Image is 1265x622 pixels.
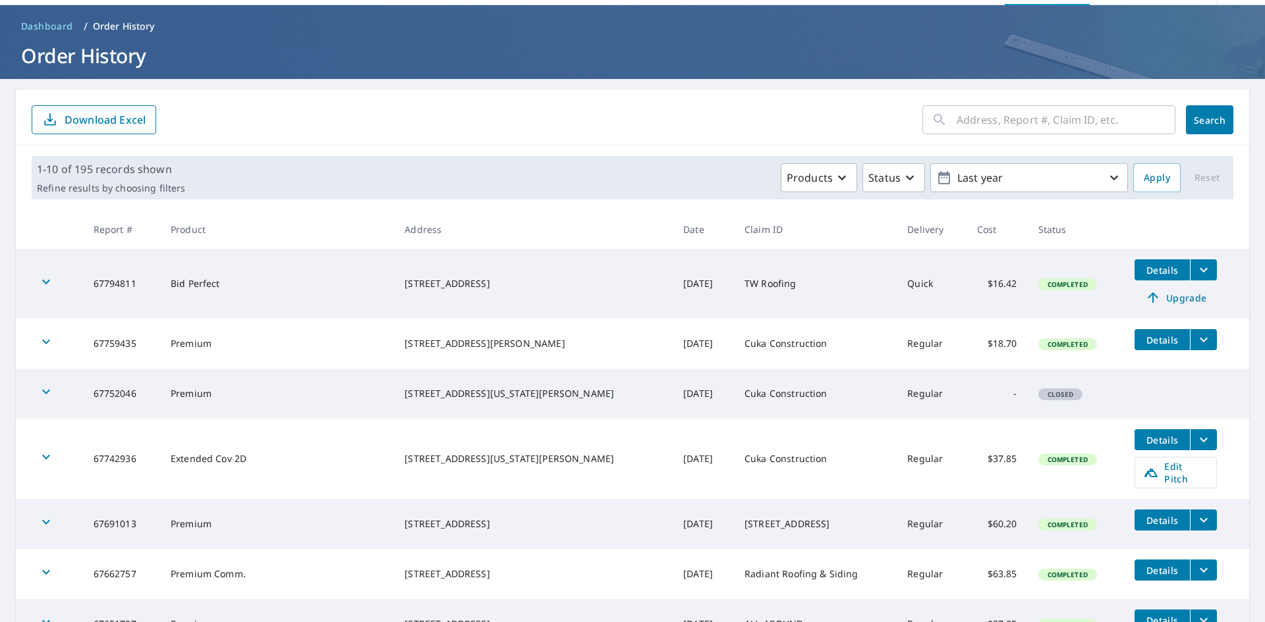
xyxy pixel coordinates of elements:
[1142,564,1182,577] span: Details
[952,167,1106,190] p: Last year
[957,101,1175,138] input: Address, Report #, Claim ID, etc.
[1040,520,1096,529] span: Completed
[405,337,662,350] div: [STREET_ADDRESS][PERSON_NAME]
[1142,434,1182,446] span: Details
[1142,514,1182,527] span: Details
[734,249,897,319] td: TW Roofing
[897,249,966,319] td: Quick
[1040,570,1096,579] span: Completed
[1040,340,1096,349] span: Completed
[673,369,734,419] td: [DATE]
[405,452,662,465] div: [STREET_ADDRESS][US_STATE][PERSON_NAME]
[787,170,833,186] p: Products
[1133,163,1181,192] button: Apply
[405,517,662,531] div: [STREET_ADDRESS]
[32,105,156,134] button: Download Excel
[1135,329,1190,350] button: detailsBtn-67759435
[394,210,673,249] th: Address
[734,419,897,499] td: Cuka Construction
[160,499,394,549] td: Premium
[734,499,897,549] td: [STREET_ADDRESS]
[1190,329,1217,350] button: filesDropdownBtn-67759435
[1190,259,1217,280] button: filesDropdownBtn-67794811
[967,210,1028,249] th: Cost
[1190,559,1217,581] button: filesDropdownBtn-67662757
[967,419,1028,499] td: $37.85
[781,163,857,192] button: Products
[83,210,160,249] th: Report #
[1186,105,1233,134] button: Search
[930,163,1128,192] button: Last year
[897,499,966,549] td: Regular
[967,549,1028,599] td: $63.85
[65,113,146,127] p: Download Excel
[673,210,734,249] th: Date
[160,369,394,419] td: Premium
[897,210,966,249] th: Delivery
[1190,429,1217,450] button: filesDropdownBtn-67742936
[83,369,160,419] td: 67752046
[897,319,966,369] td: Regular
[1028,210,1125,249] th: Status
[16,16,78,37] a: Dashboard
[734,210,897,249] th: Claim ID
[673,419,734,499] td: [DATE]
[967,499,1028,549] td: $60.20
[1135,509,1190,531] button: detailsBtn-67691013
[1143,460,1208,485] span: Edit Pitch
[1142,290,1209,305] span: Upgrade
[93,20,155,33] p: Order History
[673,499,734,549] td: [DATE]
[967,319,1028,369] td: $18.70
[21,20,73,33] span: Dashboard
[1196,114,1223,126] span: Search
[405,387,662,400] div: [STREET_ADDRESS][US_STATE][PERSON_NAME]
[862,163,925,192] button: Status
[967,369,1028,419] td: -
[1135,457,1217,488] a: Edit Pitch
[160,249,394,319] td: Bid Perfect
[83,319,160,369] td: 67759435
[160,210,394,249] th: Product
[84,18,88,34] li: /
[37,182,185,194] p: Refine results by choosing filters
[1135,259,1190,280] button: detailsBtn-67794811
[734,549,897,599] td: Radiant Roofing & Siding
[160,319,394,369] td: Premium
[673,549,734,599] td: [DATE]
[734,319,897,369] td: Cuka Construction
[967,249,1028,319] td: $16.42
[734,369,897,419] td: Cuka Construction
[83,249,160,319] td: 67794811
[1135,287,1217,308] a: Upgrade
[160,549,394,599] td: Premium Comm.
[83,549,160,599] td: 67662757
[897,419,966,499] td: Regular
[868,170,901,186] p: Status
[83,499,160,549] td: 67691013
[1142,264,1182,276] span: Details
[673,249,734,319] td: [DATE]
[897,369,966,419] td: Regular
[1040,455,1096,464] span: Completed
[673,319,734,369] td: [DATE]
[1190,509,1217,531] button: filesDropdownBtn-67691013
[1040,280,1096,289] span: Completed
[1135,429,1190,450] button: detailsBtn-67742936
[160,419,394,499] td: Extended Cov 2D
[83,419,160,499] td: 67742936
[1135,559,1190,581] button: detailsBtn-67662757
[897,549,966,599] td: Regular
[405,277,662,290] div: [STREET_ADDRESS]
[405,567,662,581] div: [STREET_ADDRESS]
[1144,170,1170,186] span: Apply
[16,16,1249,37] nav: breadcrumb
[1142,334,1182,346] span: Details
[37,161,185,177] p: 1-10 of 195 records shown
[16,42,1249,69] h1: Order History
[1040,390,1082,399] span: Closed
